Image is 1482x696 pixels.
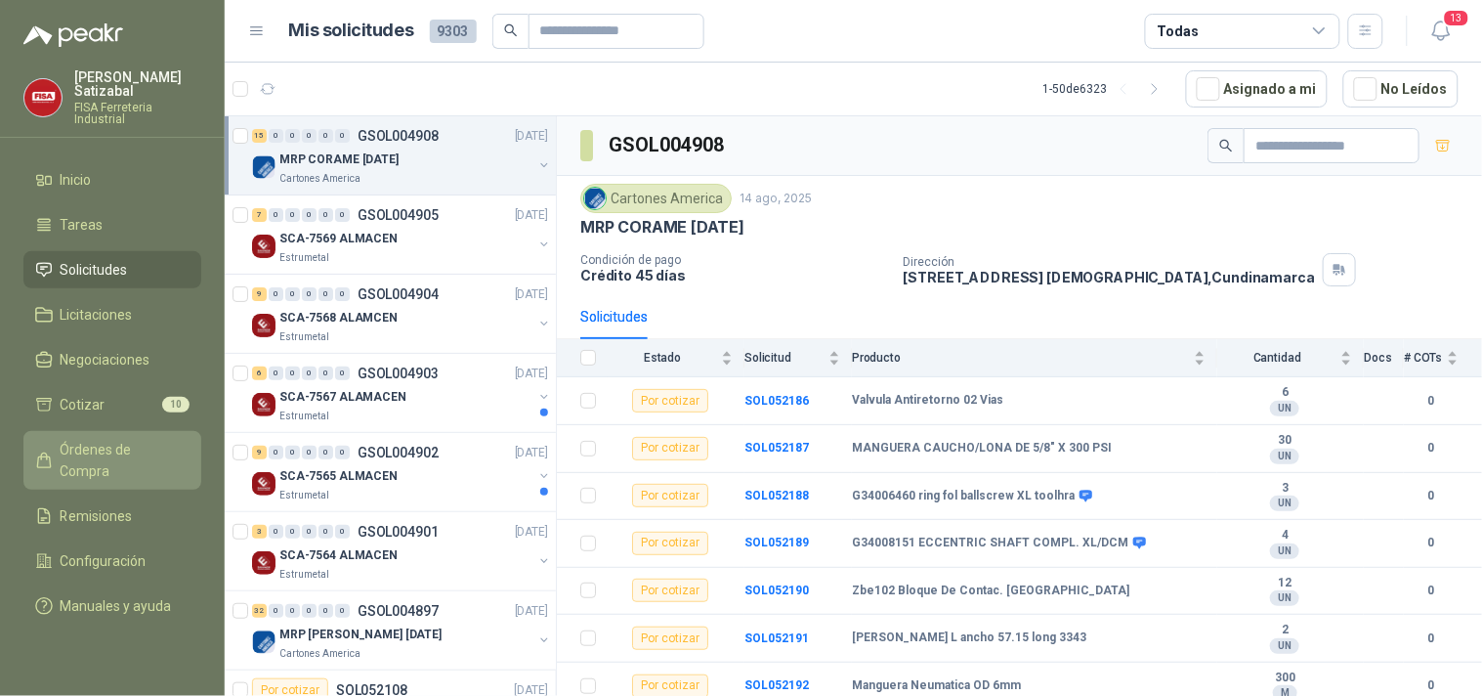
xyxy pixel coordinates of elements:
div: 0 [285,604,300,618]
div: 0 [269,129,283,143]
b: 0 [1404,534,1459,552]
img: Company Logo [24,79,62,116]
img: Company Logo [252,314,275,337]
div: 0 [335,604,350,618]
a: 9 0 0 0 0 0 GSOL004902[DATE] Company LogoSCA-7565 ALMACENEstrumetal [252,441,552,503]
div: 9 [252,446,267,459]
th: # COTs [1404,339,1482,377]
div: 0 [335,129,350,143]
b: SOL052186 [744,394,809,408]
p: FISA Ferreteria Industrial [74,102,201,125]
a: 9 0 0 0 0 0 GSOL004904[DATE] Company LogoSCA-7568 ALAMCENEstrumetal [252,283,552,345]
div: 0 [302,367,317,380]
b: 12 [1217,576,1352,591]
b: SOL052192 [744,678,809,692]
div: Por cotizar [632,579,708,602]
p: [DATE] [515,285,548,304]
b: SOL052187 [744,441,809,455]
img: Company Logo [252,235,275,258]
a: Licitaciones [23,296,201,333]
div: 0 [302,604,317,618]
div: 0 [335,525,350,539]
a: Configuración [23,543,201,580]
p: SCA-7565 ALMACEN [279,467,398,486]
p: GSOL004901 [358,525,439,539]
button: 13 [1423,14,1459,49]
div: 0 [302,446,317,459]
p: Crédito 45 días [580,267,888,283]
a: Manuales y ayuda [23,587,201,625]
span: # COTs [1404,351,1443,365]
img: Company Logo [252,631,275,654]
a: 7 0 0 0 0 0 GSOL004905[DATE] Company LogoSCA-7569 ALMACENEstrumetal [252,203,552,266]
a: SOL052191 [744,631,809,645]
th: Estado [608,339,744,377]
a: Órdenes de Compra [23,431,201,490]
div: UN [1270,638,1299,654]
div: Solicitudes [580,306,648,327]
span: Cantidad [1217,351,1336,365]
b: G34006460 ring fol ballscrew XL toolhra [852,489,1075,504]
b: 4 [1217,528,1352,544]
h1: Mis solicitudes [289,17,414,45]
div: UN [1270,496,1299,511]
div: 0 [335,367,350,380]
div: Todas [1158,21,1199,42]
div: 0 [269,604,283,618]
p: GSOL004905 [358,208,439,222]
b: 300 [1217,671,1352,686]
div: Por cotizar [632,484,708,507]
div: 0 [269,525,283,539]
div: 0 [318,208,333,222]
a: 6 0 0 0 0 0 GSOL004903[DATE] Company LogoSCA-7567 ALAMACENEstrumetal [252,362,552,424]
span: Estado [608,351,717,365]
div: 0 [269,367,283,380]
p: SCA-7567 ALAMACEN [279,388,406,407]
p: SCA-7568 ALAMCEN [279,309,398,327]
p: SCA-7564 ALMACEN [279,546,398,565]
p: 14 ago, 2025 [740,190,812,208]
b: 0 [1404,487,1459,505]
b: 6 [1217,385,1352,401]
p: [DATE] [515,602,548,621]
div: UN [1270,544,1299,559]
b: [PERSON_NAME] L ancho 57.15 long 3343 [852,631,1086,646]
span: Remisiones [61,505,133,527]
span: Configuración [61,550,147,572]
div: Por cotizar [632,437,708,460]
p: MRP CORAME [DATE] [580,217,744,238]
b: 0 [1404,439,1459,457]
div: Por cotizar [632,389,708,413]
a: SOL052189 [744,536,809,549]
div: 0 [285,525,300,539]
div: 0 [318,446,333,459]
div: 15 [252,129,267,143]
b: 0 [1404,582,1459,600]
a: Cotizar10 [23,386,201,423]
p: SCA-7569 ALMACEN [279,230,398,248]
th: Producto [852,339,1217,377]
b: 0 [1404,392,1459,411]
p: GSOL004903 [358,367,439,380]
span: Producto [852,351,1190,365]
p: [DATE] [515,206,548,225]
span: search [1219,139,1233,152]
b: SOL052188 [744,489,809,502]
a: Tareas [23,206,201,243]
p: Estrumetal [279,567,329,583]
a: SOL052190 [744,584,809,597]
p: GSOL004908 [358,129,439,143]
a: Inicio [23,161,201,198]
span: Licitaciones [61,304,133,326]
span: Manuales y ayuda [61,595,172,617]
b: 2 [1217,623,1352,638]
p: Condición de pago [580,253,888,267]
div: 0 [335,287,350,301]
div: 32 [252,604,267,618]
div: 0 [285,129,300,143]
div: UN [1270,401,1299,416]
p: GSOL004904 [358,287,439,301]
img: Company Logo [252,472,275,496]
